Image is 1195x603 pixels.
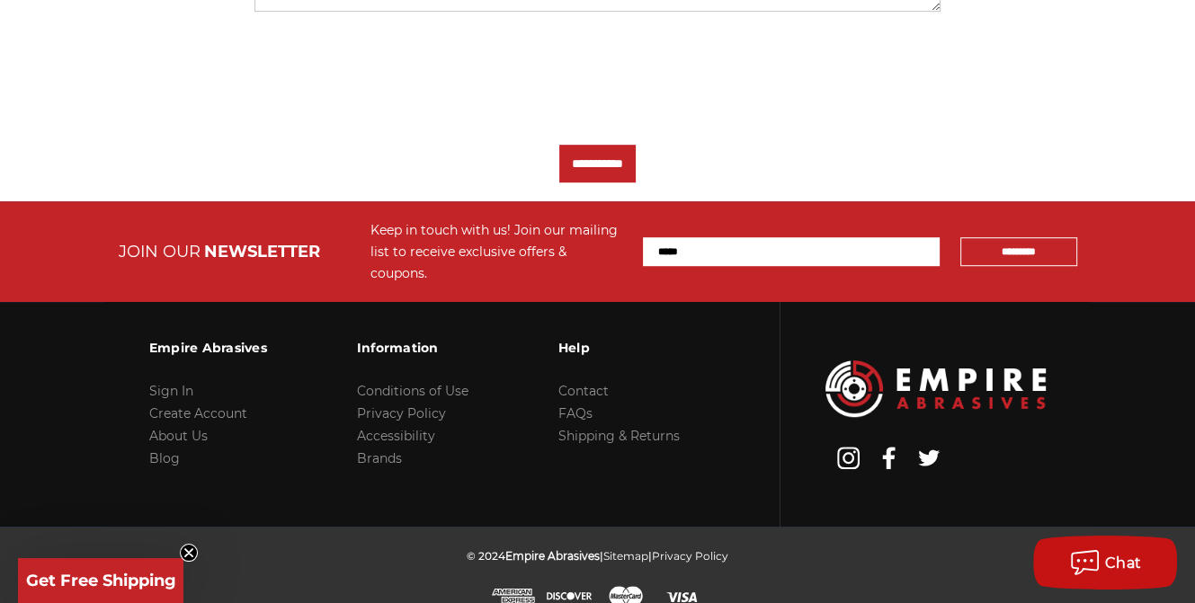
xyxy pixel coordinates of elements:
[357,329,468,367] h3: Information
[467,545,728,567] p: © 2024 | |
[149,428,208,444] a: About Us
[357,383,468,399] a: Conditions of Use
[149,329,267,367] h3: Empire Abrasives
[357,450,402,466] a: Brands
[149,383,193,399] a: Sign In
[149,405,247,421] a: Create Account
[603,549,648,563] a: Sitemap
[370,219,625,284] div: Keep in touch with us! Join our mailing list to receive exclusive offers & coupons.
[119,242,201,262] span: JOIN OUR
[149,450,180,466] a: Blog
[825,360,1047,417] img: Empire Abrasives Logo Image
[26,571,176,590] span: Get Free Shipping
[558,405,593,421] a: FAQs
[357,428,435,444] a: Accessibility
[18,558,183,603] div: Get Free ShippingClose teaser
[558,428,680,444] a: Shipping & Returns
[180,544,198,562] button: Close teaser
[204,242,320,262] span: NEWSLETTER
[558,383,609,399] a: Contact
[254,37,528,107] iframe: reCAPTCHA
[652,549,728,563] a: Privacy Policy
[1033,536,1177,590] button: Chat
[357,405,446,421] a: Privacy Policy
[505,549,600,563] span: Empire Abrasives
[1105,554,1142,572] span: Chat
[558,329,680,367] h3: Help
